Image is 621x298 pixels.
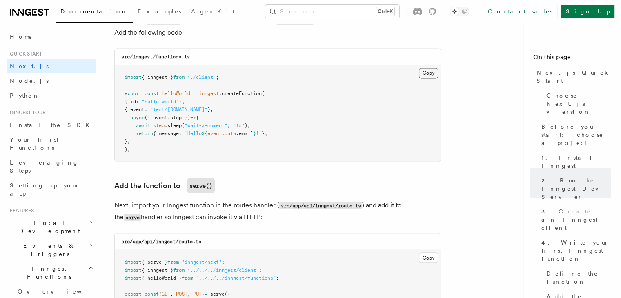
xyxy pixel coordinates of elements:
[541,238,611,263] span: 4. Write your first Inngest function
[7,155,96,178] a: Leveraging Steps
[533,65,611,88] a: Next.js Quick Start
[7,88,96,103] a: Python
[259,267,262,273] span: ;
[536,69,611,85] span: Next.js Quick Start
[276,275,279,280] span: ;
[10,78,49,84] span: Node.js
[167,259,179,265] span: from
[153,130,179,136] span: { message
[196,114,199,120] span: {
[7,109,46,116] span: Inngest tour
[256,130,262,136] span: !`
[136,122,150,128] span: await
[202,291,205,296] span: }
[541,207,611,232] span: 3. Create an Inngest client
[222,259,225,265] span: ;
[150,106,207,112] span: "test/[DOMAIN_NAME]"
[245,122,250,128] span: );
[7,207,34,214] span: Features
[210,291,225,296] span: serve
[186,2,239,22] a: AgentKit
[202,130,207,136] span: ${
[219,90,262,96] span: .createFunction
[419,68,438,78] button: Copy
[121,238,201,244] code: src/app/api/inngest/route.ts
[125,275,142,280] span: import
[265,5,399,18] button: Search...Ctrl+K
[196,275,276,280] span: "../../../inngest/functions"
[125,74,142,80] span: import
[153,122,165,128] span: step
[173,267,185,273] span: from
[185,130,202,136] span: `Hello
[142,275,182,280] span: { helloWorld }
[561,5,614,18] a: Sign Up
[7,219,89,235] span: Local Development
[56,2,133,23] a: Documentation
[210,106,213,112] span: ,
[207,106,210,112] span: }
[533,52,611,65] h4: On this page
[187,74,216,80] span: "./client"
[191,8,234,15] span: AgentKit
[187,178,215,193] code: serve()
[227,122,230,128] span: ,
[543,88,611,119] a: Choose Next.js version
[167,114,170,120] span: ,
[222,130,225,136] span: .
[546,91,611,116] span: Choose Next.js version
[541,122,611,147] span: Before you start: choose a project
[176,291,187,296] span: POST
[162,90,190,96] span: helloWorld
[376,7,394,16] kbd: Ctrl+K
[185,122,227,128] span: "wait-a-moment"
[125,98,136,104] span: { id
[7,242,89,258] span: Events & Triggers
[114,15,441,38] p: Inside your directory create a new file called where you will define Inngest functions. Add the f...
[170,114,190,120] span: step })
[225,130,236,136] span: data
[10,122,94,128] span: Install the SDK
[546,269,611,286] span: Define the function
[114,199,441,223] p: Next, import your Inngest function in the routes handler ( ) and add it to the handler so Inngest...
[207,130,222,136] span: event
[187,291,190,296] span: ,
[145,90,159,96] span: const
[142,259,167,265] span: { serve }
[253,130,256,136] span: }
[130,114,145,120] span: async
[538,204,611,235] a: 3. Create an Inngest client
[145,291,159,296] span: const
[538,150,611,173] a: 1. Install Inngest
[450,7,469,16] button: Toggle dark mode
[7,178,96,201] a: Setting up your app
[162,291,170,296] span: GET
[10,136,58,151] span: Your first Functions
[236,130,253,136] span: .email
[225,291,230,296] span: ({
[10,63,49,69] span: Next.js
[543,266,611,289] a: Define the function
[173,74,185,80] span: from
[136,98,139,104] span: :
[179,98,182,104] span: }
[60,8,128,15] span: Documentation
[7,265,88,281] span: Inngest Functions
[7,118,96,132] a: Install the SDK
[125,138,127,144] span: }
[165,122,182,128] span: .sleep
[125,146,130,152] span: );
[18,288,102,295] span: Overview
[145,114,167,120] span: ({ event
[142,74,173,80] span: { inngest }
[483,5,557,18] a: Contact sales
[125,291,142,296] span: export
[10,159,79,174] span: Leveraging Steps
[541,153,611,170] span: 1. Install Inngest
[10,33,33,41] span: Home
[216,74,219,80] span: ;
[205,291,207,296] span: =
[182,275,193,280] span: from
[7,51,42,57] span: Quick start
[7,216,96,238] button: Local Development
